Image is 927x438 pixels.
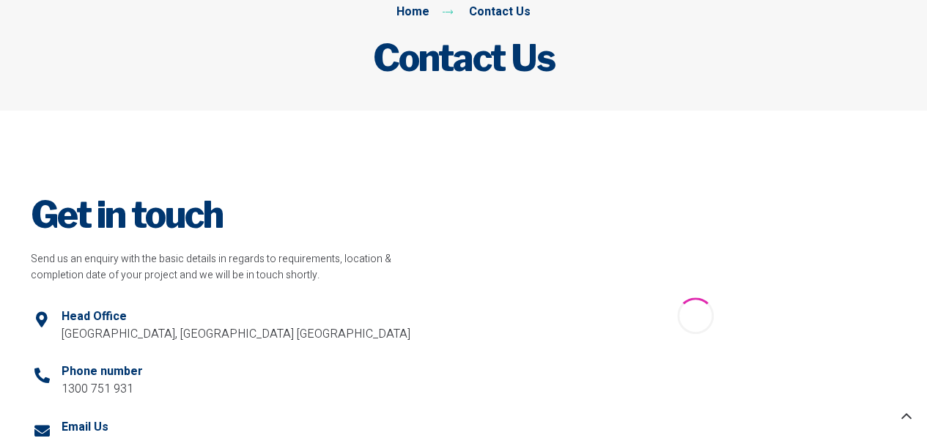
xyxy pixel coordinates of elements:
[62,418,254,436] h5: Email Us
[62,325,410,344] p: [GEOGRAPHIC_DATA], [GEOGRAPHIC_DATA] [GEOGRAPHIC_DATA]
[31,193,433,237] h2: Get in touch
[31,251,433,284] p: Send us an enquiry with the basic details in regards to requirements, location & completion date ...
[31,36,896,80] h2: Contact Us
[62,363,143,380] h5: Phone number
[465,3,531,22] span: Contact Us
[62,308,410,325] h5: Head Office
[62,380,143,399] p: 1300 751 931
[396,3,429,22] span: Home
